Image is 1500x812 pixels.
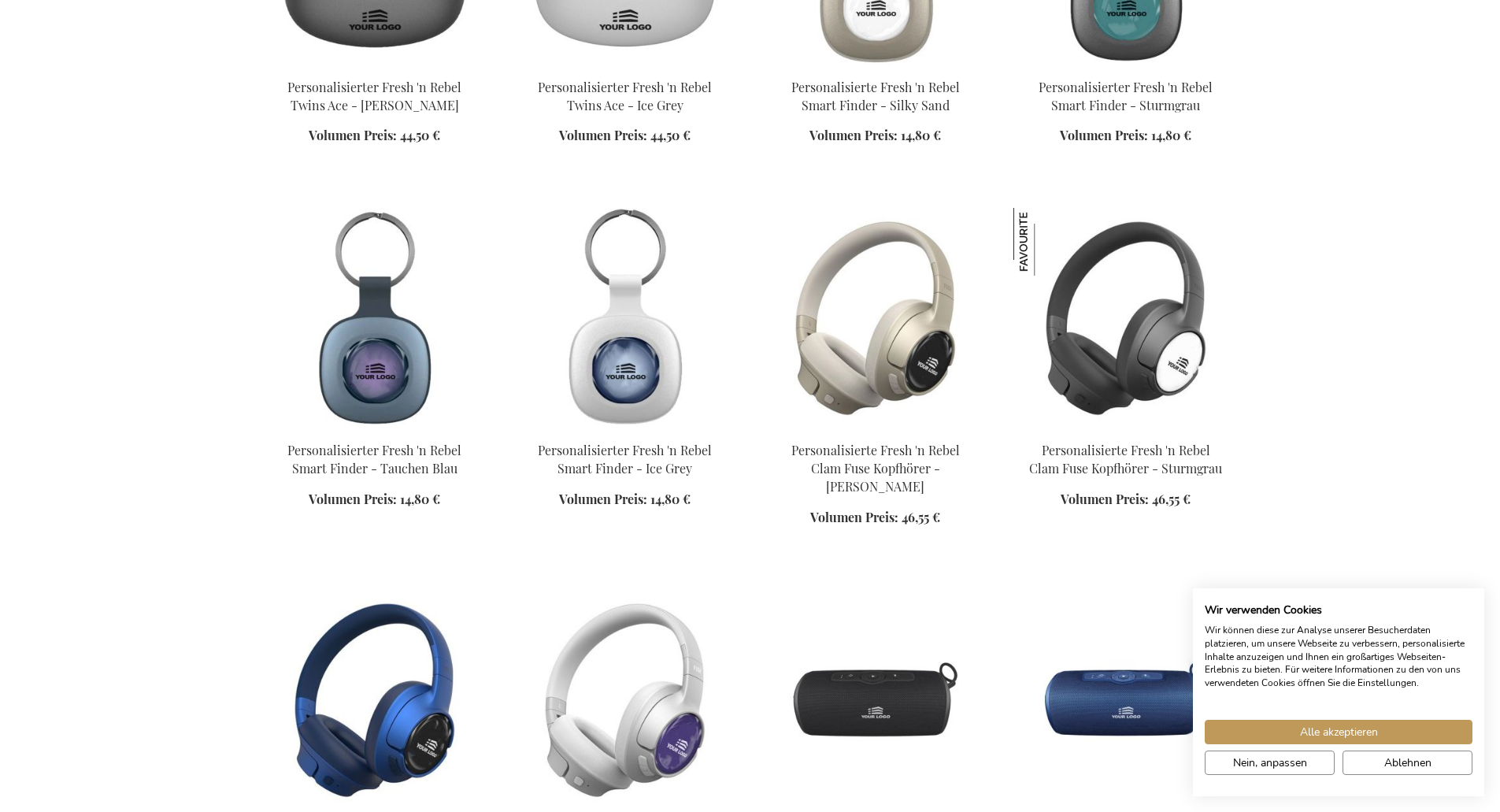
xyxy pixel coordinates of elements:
[262,590,487,810] img: Personalised Fresh 'n Rebel Clam Fuse Headphone - True Blue
[1013,59,1239,74] a: Personalised Fresh 'n Rebel Smart Finder - Storm Grey
[559,491,647,507] span: Volumen Preis:
[763,208,988,428] img: Personalised Fresh 'n Rebel Clam Fuse Headphone - Silky Sand
[1384,755,1431,771] span: Ablehnen
[1343,751,1472,775] button: Alle verweigern cookies
[763,590,988,810] img: Personalisierter Fresh 'n Rebel Bold M2 Bluetooth-Lautsprecher - Sturmgrau
[763,422,988,437] a: Personalised Fresh 'n Rebel Clam Fuse Headphone - Silky Sand
[1013,422,1239,437] a: Personalised Fresh 'n Rebel Clam Fuse Headphone - Storm Grey Personalisierte Fresh 'n Rebel Clam ...
[1061,491,1149,507] span: Volumen Preis:
[650,491,691,507] span: 14,80 €
[1060,127,1148,143] span: Volumen Preis:
[538,442,712,476] a: Personalisierter Fresh 'n Rebel Smart Finder - Ice Grey
[400,491,440,507] span: 14,80 €
[287,79,461,113] a: Personalisierter Fresh 'n Rebel Twins Ace - [PERSON_NAME]
[287,442,461,476] a: Personalisierter Fresh 'n Rebel Smart Finder - Tauchen Blau
[1152,491,1191,507] span: 46,55 €
[1205,720,1472,744] button: Akzeptieren Sie alle cookies
[791,79,960,113] a: Personalisierte Fresh 'n Rebel Smart Finder - Silky Sand
[1039,79,1213,113] a: Personalisierter Fresh 'n Rebel Smart Finder - Sturmgrau
[400,127,440,143] span: 44,50 €
[1060,127,1191,145] a: Volumen Preis: 14,80 €
[809,127,941,145] a: Volumen Preis: 14,80 €
[650,127,691,143] span: 44,50 €
[902,509,940,525] span: 46,55 €
[1013,590,1239,810] img: Personalisierte Fresh 'n Rebel Bold M2 Bluetooth-Lautsprecher - True Blue
[1151,127,1191,143] span: 14,80 €
[559,127,691,145] a: Volumen Preis: 44,50 €
[559,127,647,143] span: Volumen Preis:
[1205,603,1472,617] h2: Wir verwenden Cookies
[1205,624,1472,690] p: Wir können diese zur Analyse unserer Besucherdaten platzieren, um unsere Webseite zu verbessern, ...
[1205,751,1335,775] button: cookie Einstellungen anpassen
[1029,442,1222,476] a: Personalisierte Fresh 'n Rebel Clam Fuse Kopfhörer - Sturmgrau
[309,127,397,143] span: Volumen Preis:
[1013,208,1239,428] img: Personalised Fresh 'n Rebel Clam Fuse Headphone - Storm Grey
[791,442,960,495] a: Personalisierte Fresh 'n Rebel Clam Fuse Kopfhörer - [PERSON_NAME]
[262,208,487,428] img: Personalised Fresh 'n Rebel Smart Finder - Dive Blue
[810,509,898,525] span: Volumen Preis:
[1013,208,1081,276] img: Personalisierte Fresh 'n Rebel Clam Fuse Kopfhörer - Sturmgrau
[1061,491,1191,509] a: Volumen Preis: 46,55 €
[262,422,487,437] a: Personalised Fresh 'n Rebel Smart Finder - Dive Blue
[309,491,397,507] span: Volumen Preis:
[262,59,487,74] a: Personalised Fresh 'n Rebel Twins Ace - Storm Grey
[309,491,440,509] a: Volumen Preis: 14,80 €
[810,509,940,527] a: Volumen Preis: 46,55 €
[559,491,691,509] a: Volumen Preis: 14,80 €
[513,59,738,74] a: Personalised Fresh 'n Rebel Twins Ace - Ice Grey
[538,79,712,113] a: Personalisierter Fresh 'n Rebel Twins Ace - Ice Grey
[513,208,738,428] img: Personalised Fresh 'n Rebel Smart Finder - Storm Grey
[513,590,738,810] img: Personalised Fresh 'n Rebel Clam Fuse Headphone - Ice Grey
[1300,724,1378,740] span: Alle akzeptieren
[809,127,898,143] span: Volumen Preis:
[763,59,988,74] a: Personalised Fresh 'n Rebel Smart Finder - Silky Sand
[901,127,941,143] span: 14,80 €
[309,127,440,145] a: Volumen Preis: 44,50 €
[1233,755,1307,771] span: Nein, anpassen
[513,422,738,437] a: Personalised Fresh 'n Rebel Smart Finder - Storm Grey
